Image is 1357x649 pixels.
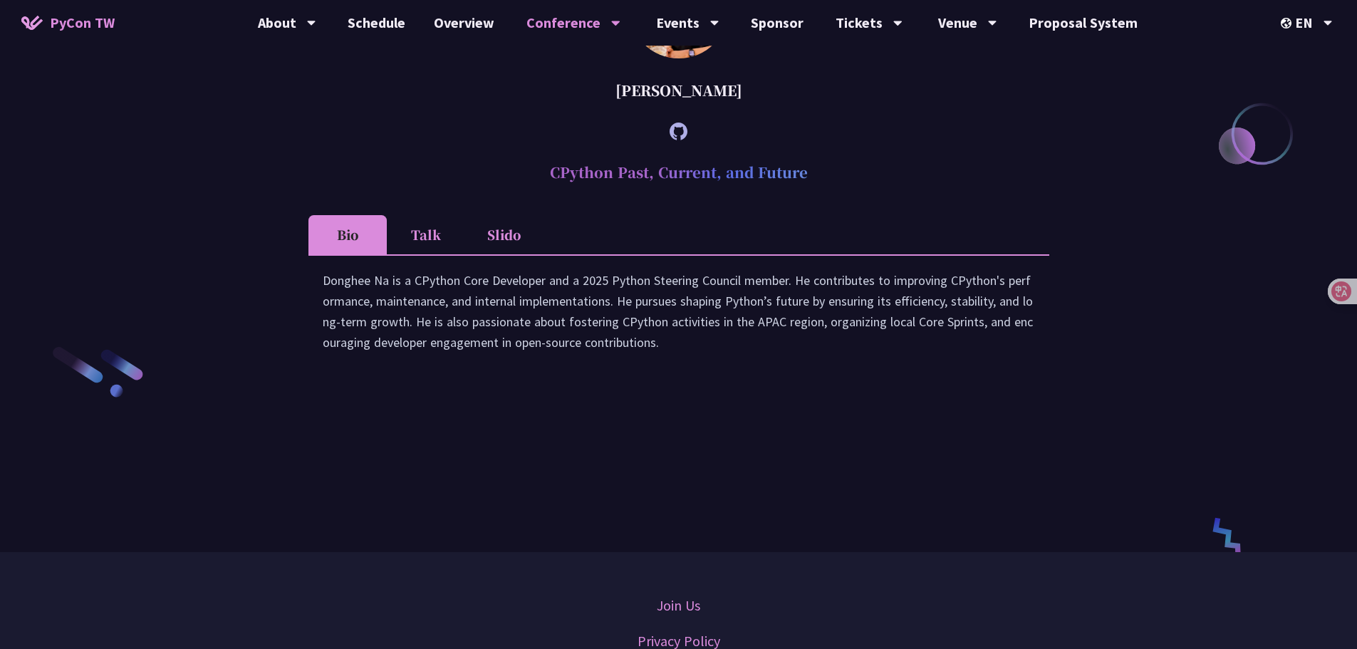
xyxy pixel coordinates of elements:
div: [PERSON_NAME] [308,69,1049,112]
li: Slido [465,215,544,254]
div: Donghee Na is a CPython Core Developer and a 2025 Python Steering Council member. He contributes ... [323,270,1035,367]
li: Talk [387,215,465,254]
img: Locale Icon [1281,18,1295,28]
li: Bio [308,215,387,254]
span: PyCon TW [50,12,115,33]
a: PyCon TW [7,5,129,41]
img: Home icon of PyCon TW 2025 [21,16,43,30]
a: Join Us [657,595,700,616]
h2: CPython Past, Current, and Future [308,151,1049,194]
